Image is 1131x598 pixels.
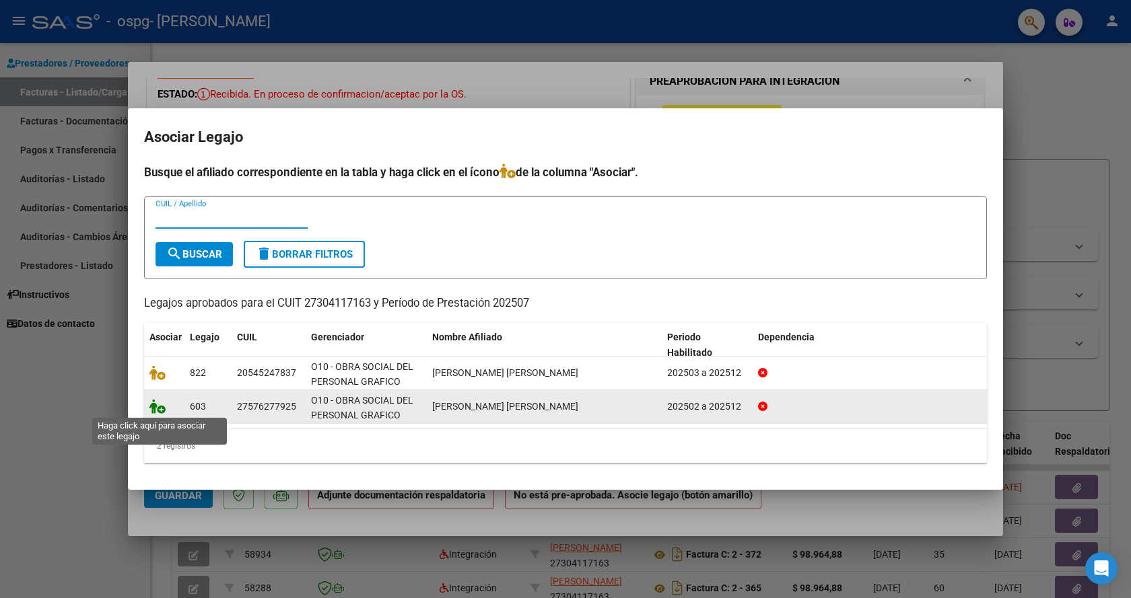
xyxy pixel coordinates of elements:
[166,246,182,262] mat-icon: search
[232,323,306,367] datatable-header-cell: CUIL
[667,399,747,414] div: 202502 a 202512
[311,395,413,421] span: O10 - OBRA SOCIAL DEL PERSONAL GRAFICO
[156,242,233,266] button: Buscar
[758,332,815,342] span: Dependencia
[166,248,222,260] span: Buscar
[237,399,296,414] div: 27576277925
[256,246,272,262] mat-icon: delete
[256,248,353,260] span: Borrar Filtros
[306,323,427,367] datatable-header-cell: Gerenciador
[184,323,232,367] datatable-header-cell: Legajo
[432,401,578,412] span: PONCE LENCZICKI EMMA ANTONIA
[1085,552,1118,585] div: Open Intercom Messenger
[667,332,712,358] span: Periodo Habilitado
[237,365,296,381] div: 20545247837
[753,323,988,367] datatable-header-cell: Dependencia
[427,323,662,367] datatable-header-cell: Nombre Afiliado
[190,332,219,342] span: Legajo
[190,401,206,412] span: 603
[432,367,578,378] span: LUNA ROLON MATEO ROMAN
[311,332,364,342] span: Gerenciador
[311,361,413,387] span: O10 - OBRA SOCIAL DEL PERSONAL GRAFICO
[149,332,182,342] span: Asociar
[237,332,257,342] span: CUIL
[662,323,753,367] datatable-header-cell: Periodo Habilitado
[432,332,502,342] span: Nombre Afiliado
[144,323,184,367] datatable-header-cell: Asociar
[144,295,987,312] p: Legajos aprobados para el CUIT 27304117163 y Período de Prestación 202507
[190,367,206,378] span: 822
[244,241,365,268] button: Borrar Filtros
[144,163,987,181] h4: Busque el afiliado correspondiente en la tabla y haga click en el ícono de la columna "Asociar".
[144,429,987,463] div: 2 registros
[144,124,987,150] h2: Asociar Legajo
[667,365,747,381] div: 202503 a 202512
